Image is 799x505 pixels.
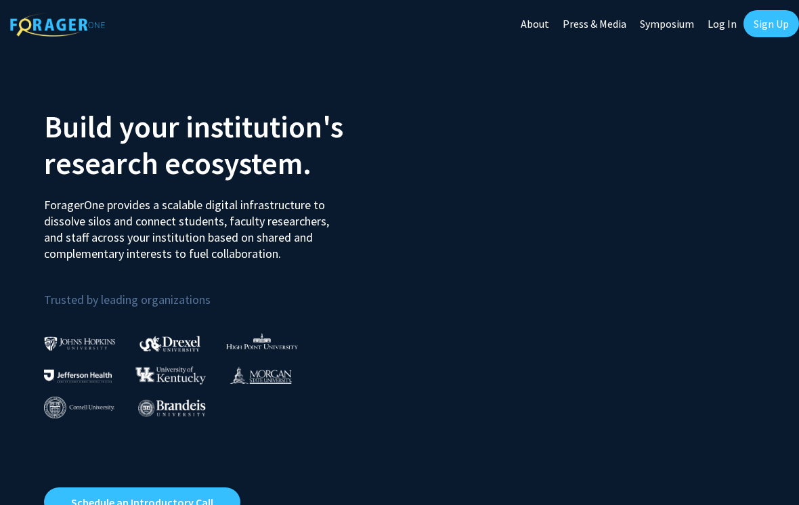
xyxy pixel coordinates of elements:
[10,13,105,37] img: ForagerOne Logo
[138,399,206,416] img: Brandeis University
[139,336,200,351] img: Drexel University
[226,333,298,349] img: High Point University
[44,187,348,262] p: ForagerOne provides a scalable digital infrastructure to dissolve silos and connect students, fac...
[44,108,389,181] h2: Build your institution's research ecosystem.
[44,370,112,382] img: Thomas Jefferson University
[44,336,116,351] img: Johns Hopkins University
[743,10,799,37] a: Sign Up
[135,366,206,385] img: University of Kentucky
[44,273,389,310] p: Trusted by leading organizations
[230,366,292,384] img: Morgan State University
[44,397,114,419] img: Cornell University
